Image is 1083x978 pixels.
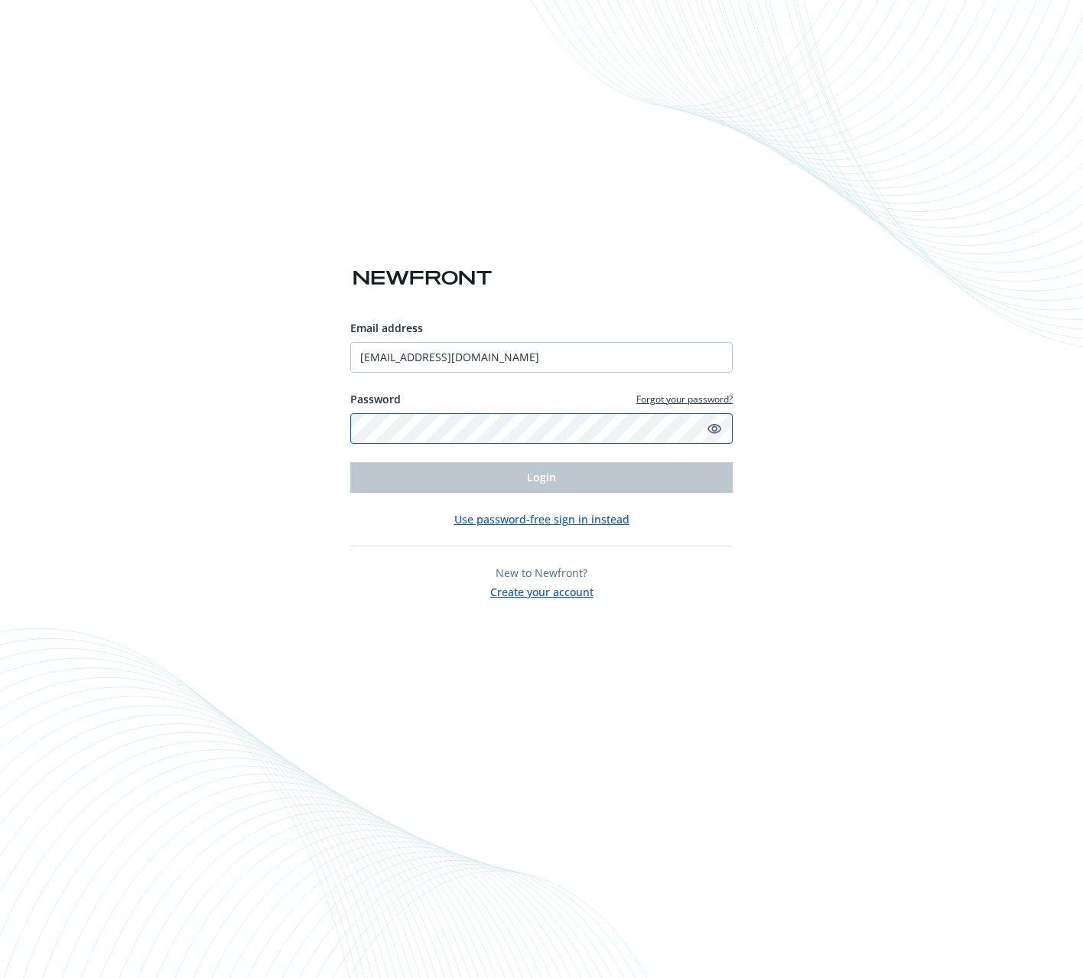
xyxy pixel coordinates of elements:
a: Forgot your password? [636,393,733,406]
span: New to Newfront? [496,566,587,580]
button: Create your account [490,581,594,600]
button: Login [350,462,733,493]
button: Use password-free sign in instead [454,511,629,527]
img: Newfront logo [350,265,495,292]
input: Enter your password [350,413,733,444]
input: Enter your email [350,342,733,373]
span: Login [527,470,556,484]
a: Show password [705,419,724,438]
label: Password [350,391,401,407]
span: Email address [350,321,423,335]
